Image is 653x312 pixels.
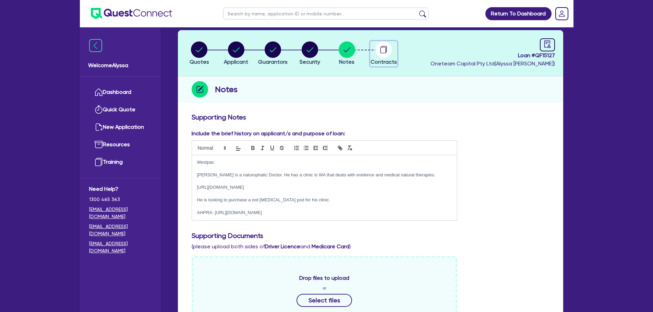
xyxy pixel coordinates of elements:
a: Training [89,153,151,171]
span: Oneteam Capital Pty Ltd ( Alyssa [PERSON_NAME] ) [431,60,555,67]
b: Medicare Card [312,243,349,250]
button: Security [299,41,321,66]
span: Loan # QF15127 [431,51,555,60]
button: Guarantors [258,41,288,66]
a: [EMAIL_ADDRESS][DOMAIN_NAME] [89,240,151,254]
span: Notes [339,59,354,65]
button: Select files [297,294,352,307]
span: Security [300,59,320,65]
h3: Supporting Notes [192,113,549,121]
img: step-icon [192,81,208,98]
span: (please upload both sides of and ) [192,243,351,250]
p: AHPRA: [URL][DOMAIN_NAME] [197,210,452,216]
span: 1300 465 363 [89,196,151,203]
a: Return To Dashboard [485,7,552,20]
label: Include the brief history on applicant/s and purpose of loan: [192,129,345,138]
img: quick-quote [95,105,103,114]
span: Applicant [224,59,248,65]
img: resources [95,140,103,149]
input: Search by name, application ID or mobile number... [223,8,429,20]
span: Welcome Alyssa [88,61,152,70]
img: new-application [95,123,103,131]
img: training [95,158,103,166]
a: Quick Quote [89,101,151,118]
a: New Application [89,118,151,136]
a: Dashboard [89,84,151,101]
span: Need Help? [89,185,151,193]
p: [PERSON_NAME] is a naturophatic Doctor. He has a clinic is WA that deals with evidence and medica... [197,172,452,178]
span: Quotes [190,59,209,65]
button: Applicant [223,41,249,66]
span: Contracts [371,59,397,65]
span: or [323,285,326,291]
a: [EMAIL_ADDRESS][DOMAIN_NAME] [89,206,151,220]
span: Drop files to upload [299,274,349,282]
h2: Notes [215,83,238,96]
a: [EMAIL_ADDRESS][DOMAIN_NAME] [89,223,151,237]
p: Westpac [197,159,452,165]
img: icon-menu-close [89,39,102,52]
b: Driver Licence [265,243,300,250]
a: Resources [89,136,151,153]
span: Guarantors [258,59,288,65]
h3: Supporting Documents [192,232,549,240]
img: quest-connect-logo-blue [91,8,172,19]
a: Dropdown toggle [553,5,571,23]
p: He is looking to purchase a red [MEDICAL_DATA] pod for his clinic. [197,197,452,203]
p: [URL][DOMAIN_NAME] [197,184,452,190]
span: audit [544,40,551,48]
button: Notes [338,41,355,66]
button: Quotes [189,41,209,66]
button: Contracts [370,41,397,66]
